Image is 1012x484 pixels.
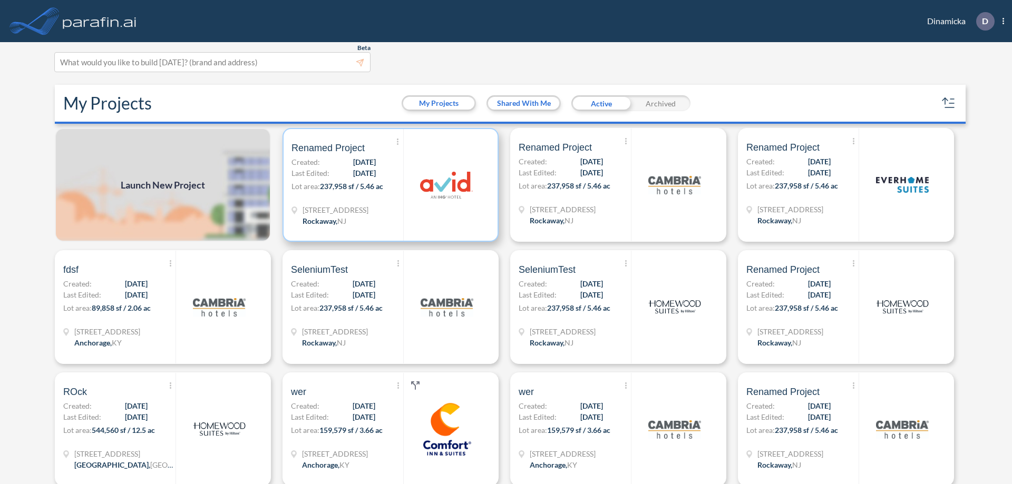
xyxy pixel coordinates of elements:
span: 321 Mt Hope Ave [530,326,596,337]
img: logo [876,159,929,211]
span: Last Edited: [291,289,329,300]
span: Renamed Project [291,142,365,154]
span: [DATE] [353,411,375,422]
div: Rockaway, NJ [757,337,801,348]
a: fdsfCreated:[DATE]Last Edited:[DATE]Lot area:89,858 sf / 2.06 ac[STREET_ADDRESS]Anchorage,KYlogo [51,250,278,364]
span: Rockaway , [757,216,792,225]
span: [DATE] [808,400,831,411]
span: Last Edited: [519,411,557,422]
span: 237,958 sf / 5.46 ac [547,303,610,312]
img: logo [648,281,701,333]
a: Launch New Project [55,128,271,242]
span: Rockaway , [302,338,337,347]
span: 321 Mt Hope Ave [757,448,823,459]
div: Rockaway, NJ [530,337,573,348]
span: KY [112,338,122,347]
span: 237,958 sf / 5.46 ac [320,182,383,191]
div: Dinamicka [911,12,1004,31]
span: NJ [792,338,801,347]
a: Renamed ProjectCreated:[DATE]Last Edited:[DATE]Lot area:237,958 sf / 5.46 ac[STREET_ADDRESS]Rocka... [734,128,961,242]
div: Anchorage, KY [74,337,122,348]
span: 321 Mt Hope Ave [757,204,823,215]
span: [DATE] [580,156,603,167]
button: My Projects [403,97,474,110]
span: 237,958 sf / 5.46 ac [547,181,610,190]
span: 1899 Evergreen Rd [74,326,140,337]
span: Last Edited: [291,411,329,422]
span: Rockaway , [530,338,565,347]
span: [DATE] [580,167,603,178]
div: Rockaway, NJ [530,215,573,226]
span: 159,579 sf / 3.66 ac [319,426,383,434]
span: [DATE] [353,278,375,289]
span: Renamed Project [519,141,592,154]
img: logo [876,403,929,456]
span: [DATE] [125,411,148,422]
span: 237,958 sf / 5.46 ac [775,181,838,190]
span: Created: [291,156,320,167]
span: [DATE] [125,278,148,289]
img: logo [876,281,929,333]
div: Archived [631,95,690,111]
span: Last Edited: [291,167,329,179]
span: SeleniumTest [519,263,576,276]
a: Renamed ProjectCreated:[DATE]Last Edited:[DATE]Lot area:237,958 sf / 5.46 ac[STREET_ADDRESS]Rocka... [278,128,506,242]
span: Renamed Project [746,386,820,398]
span: Last Edited: [746,411,784,422]
span: KY [567,460,577,469]
div: Active [571,95,631,111]
img: logo [193,403,246,456]
img: logo [61,11,139,32]
span: 1790 Evergreen Rd [530,448,596,459]
div: Rockaway, NJ [757,215,801,226]
span: Last Edited: [519,167,557,178]
span: 321 Mt Hope Ave [303,204,368,215]
span: Lot area: [291,303,319,312]
a: SeleniumTestCreated:[DATE]Last Edited:[DATE]Lot area:237,958 sf / 5.46 ac[STREET_ADDRESS]Rockaway... [278,250,506,364]
span: [DATE] [580,411,603,422]
span: Lot area: [746,303,775,312]
span: [GEOGRAPHIC_DATA] [150,460,226,469]
span: Created: [291,400,319,411]
div: Anchorage, KY [530,459,577,470]
span: Created: [519,278,547,289]
span: [DATE] [353,400,375,411]
span: Created: [63,278,92,289]
span: Created: [519,400,547,411]
div: Rockaway, NJ [757,459,801,470]
span: Last Edited: [746,167,784,178]
div: Rockaway, NJ [302,337,346,348]
span: NJ [565,216,573,225]
span: 237,958 sf / 5.46 ac [319,303,383,312]
span: Anchorage , [302,460,339,469]
span: Created: [63,400,92,411]
span: 544,560 sf / 12.5 ac [92,426,155,434]
span: [GEOGRAPHIC_DATA] , [74,460,150,469]
span: Beta [357,44,371,52]
span: Lot area: [519,426,547,434]
span: wer [291,386,306,398]
a: Renamed ProjectCreated:[DATE]Last Edited:[DATE]Lot area:237,958 sf / 5.46 ac[STREET_ADDRESS]Rocka... [734,250,961,364]
span: [DATE] [353,156,376,167]
span: [DATE] [580,289,603,300]
span: Lot area: [63,303,92,312]
span: Created: [519,156,547,167]
span: [DATE] [808,278,831,289]
span: Rockaway , [757,338,792,347]
span: [DATE] [125,289,148,300]
span: Created: [746,400,775,411]
span: Rockaway , [303,216,337,225]
span: [DATE] [353,289,375,300]
span: Launch New Project [121,178,205,192]
span: Anchorage , [530,460,567,469]
span: 321 Mt Hope Ave [757,326,823,337]
span: Anchorage , [74,338,112,347]
span: Created: [291,278,319,289]
span: Lot area: [519,303,547,312]
span: [DATE] [125,400,148,411]
span: Lot area: [291,182,320,191]
span: Last Edited: [519,289,557,300]
span: Created: [746,278,775,289]
img: logo [420,159,473,211]
img: logo [648,403,701,456]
